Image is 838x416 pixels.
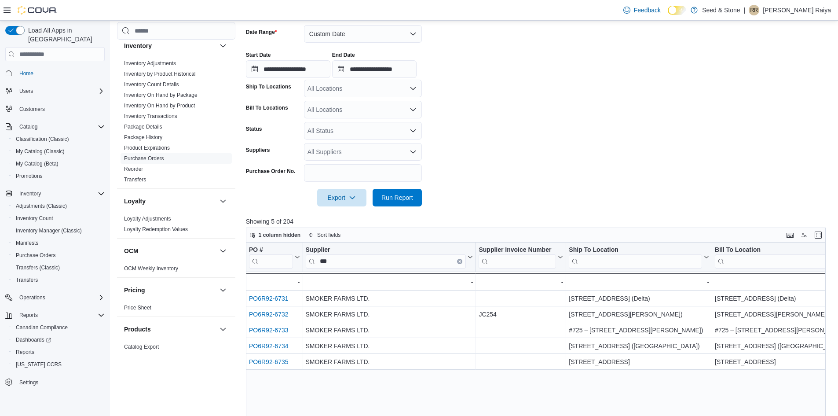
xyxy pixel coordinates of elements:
span: Reorder [124,166,143,173]
label: Status [246,125,262,133]
span: Inventory by Product Historical [124,70,196,77]
span: Classification (Classic) [16,136,69,143]
h3: Loyalty [124,197,146,206]
span: Price Sheet [124,304,151,311]
button: Reports [16,310,41,320]
span: Transfers [124,176,146,183]
button: PO # [249,246,300,269]
span: Operations [19,294,45,301]
button: Enter fullscreen [813,230,823,240]
button: Open list of options [410,148,417,155]
span: Customers [16,103,105,114]
div: Supplier [305,246,466,269]
button: Supplier Invoice Number [479,246,563,269]
span: Reports [12,347,105,357]
button: Purchase Orders [9,249,108,261]
span: Loyalty Redemption Values [124,226,188,233]
span: Home [19,70,33,77]
button: Reports [2,309,108,321]
button: Operations [16,292,49,303]
button: Keyboard shortcuts [785,230,795,240]
div: SMOKER FARMS LTD. [305,293,473,304]
h3: Pricing [124,286,145,295]
a: Reports [12,347,38,357]
span: My Catalog (Beta) [12,158,105,169]
nav: Complex example [5,63,105,412]
span: Package History [124,134,162,141]
span: Inventory Manager (Classic) [16,227,82,234]
span: Transfers [12,275,105,285]
input: Press the down key to open a popover containing a calendar. [332,60,417,78]
a: OCM Weekly Inventory [124,265,178,272]
span: Canadian Compliance [16,324,68,331]
span: Home [16,67,105,78]
div: Supplier [305,246,466,254]
span: Transfers (Classic) [12,262,105,273]
div: SMOKER FARMS LTD. [305,309,473,320]
div: - [305,277,473,287]
span: Feedback [634,6,661,15]
span: Adjustments (Classic) [12,201,105,211]
button: Inventory [124,41,216,50]
div: - [479,277,563,287]
a: Purchase Orders [124,155,164,162]
a: Purchase Orders [12,250,59,261]
button: OCM [218,246,228,256]
a: My Catalog (Classic) [12,146,68,157]
a: Manifests [12,238,42,248]
span: Operations [16,292,105,303]
button: Products [124,325,216,334]
a: Loyalty Adjustments [124,216,171,222]
span: Product Expirations [124,144,170,151]
button: Transfers (Classic) [9,261,108,274]
button: Adjustments (Classic) [9,200,108,212]
span: Dashboards [12,335,105,345]
a: My Catalog (Beta) [12,158,62,169]
label: Purchase Order No. [246,168,296,175]
button: Operations [2,291,108,304]
p: Showing 5 of 204 [246,217,832,226]
span: Manifests [12,238,105,248]
button: Custom Date [304,25,422,43]
button: My Catalog (Classic) [9,145,108,158]
button: Ship To Location [569,246,709,269]
span: Inventory Count [12,213,105,224]
div: PO # [249,246,293,254]
span: Purchase Orders [12,250,105,261]
a: Inventory Manager (Classic) [12,225,85,236]
button: Users [2,85,108,97]
span: Loyalty Adjustments [124,215,171,222]
a: Loyalty Redemption Values [124,226,188,232]
button: Clear input [457,259,462,264]
span: RR [750,5,758,15]
button: Export [317,189,366,206]
div: SMOKER FARMS LTD. [305,325,473,335]
div: Products [117,342,235,366]
span: Promotions [16,173,43,180]
button: Customers [2,103,108,115]
div: - [249,277,300,287]
button: Open list of options [410,127,417,134]
input: Press the down key to open a popover containing a calendar. [246,60,330,78]
div: [STREET_ADDRESS] ([GEOGRAPHIC_DATA]) [569,341,709,351]
h3: Inventory [124,41,152,50]
span: 1 column hidden [259,232,300,239]
button: Manifests [9,237,108,249]
div: Supplier Invoice Number [479,246,556,269]
button: Catalog [2,121,108,133]
a: Promotions [12,171,46,181]
div: Ship To Location [569,246,702,269]
span: Users [16,86,105,96]
div: Pricing [117,302,235,317]
button: Run Report [373,189,422,206]
a: Adjustments (Classic) [12,201,70,211]
span: Inventory [16,188,105,199]
a: PO6R92-6735 [249,358,289,365]
p: | [744,5,746,15]
span: My Catalog (Beta) [16,160,59,167]
div: - [569,277,709,287]
span: Reports [16,349,34,356]
a: PO6R92-6734 [249,342,289,350]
